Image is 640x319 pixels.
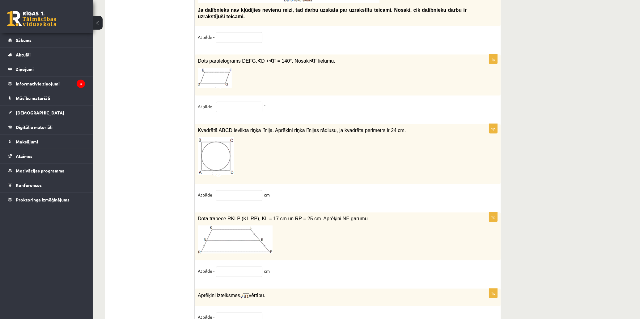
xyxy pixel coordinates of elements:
fieldset: ° [198,102,498,115]
img: Attēls, kurā ir rinda, ekrānuzņēmums, taisnstūris, tāfele Mākslīgā intelekta ģenerēts saturs var ... [198,68,232,89]
span: [DEMOGRAPHIC_DATA] [16,110,64,115]
span: vērtību. [249,293,265,298]
a: Aktuāli [8,48,85,62]
p: Atbilde - [198,267,214,276]
span: Motivācijas programma [16,168,65,173]
a: Mācību materiāli [8,91,85,105]
a: Ziņojumi [8,62,85,76]
span: Atzīmes [16,153,32,159]
span: Aktuāli [16,52,31,57]
a: Rīgas 1. Tālmācības vidusskola [7,11,56,26]
img: Attēls, kurā ir aplis, rinda, diagramma Mākslīgā intelekta ģenerēts saturs var būt nepareizs. [198,137,234,177]
span: Aprēķini izteiksmes [198,293,240,298]
a: Konferences [8,178,85,192]
p: Atbilde - [198,32,214,42]
span: F lielumu. [314,58,335,64]
legend: Informatīvie ziņojumi [16,77,85,91]
span: Konferences [16,182,42,188]
fieldset: cm [198,267,498,280]
p: 1p [489,288,498,298]
span: Ja dalībnieks nav kļūdījies nevienu reizi, tad darbu uzskata par uzrakstītu teicami. Nosaki, cik ... [198,7,467,19]
span: Digitālie materiāli [16,124,53,130]
i: 3 [77,80,85,88]
span: Proktoringa izmēģinājums [16,197,70,202]
fieldset: cm [198,190,498,203]
img: 2wECAwECAwECAwECAwECAwECAwECAwECAwECAwECAwECAwECAwECAwECAwECAwECAwECAwECAwECAwajQIBwONwEjsikEkkkr... [240,293,249,300]
a: Motivācijas programma [8,164,85,178]
p: 1p [489,54,498,64]
span: F = 140°. Nosaki [273,58,310,64]
: ∢ [310,58,314,64]
p: 1p [489,212,498,222]
span: D + [261,58,269,64]
legend: Ziņojumi [16,62,85,76]
span: Dota trapece RKLP (KL RP), KL = 17 cm un RP = 25 cm. Aprēķini NE garumu. [198,216,369,222]
: ∢ [257,58,261,64]
img: Attēls, kurā ir rinda, diagramma Mākslīgā intelekta ģenerēts saturs var būt nepareizs. [198,226,273,254]
a: [DEMOGRAPHIC_DATA] [8,106,85,120]
a: Digitālie materiāli [8,120,85,134]
span: Kvadrātā ABCD ievilkta riņķa līnija. Aprēķini riņķa līnijas rādiusu, ja kvadrāta perimetrs ir 24 cm. [198,128,406,133]
: ∢ [269,58,273,64]
a: Proktoringa izmēģinājums [8,193,85,207]
p: Atbilde - [198,102,214,111]
a: Atzīmes [8,149,85,163]
p: 1p [489,124,498,134]
a: Informatīvie ziņojumi3 [8,77,85,91]
legend: Maksājumi [16,135,85,149]
span: Mācību materiāli [16,95,50,101]
a: Maksājumi [8,135,85,149]
a: Sākums [8,33,85,47]
span: Dots paralelograms DEFG, [198,58,257,64]
span: Sākums [16,37,32,43]
p: Atbilde - [198,190,214,200]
